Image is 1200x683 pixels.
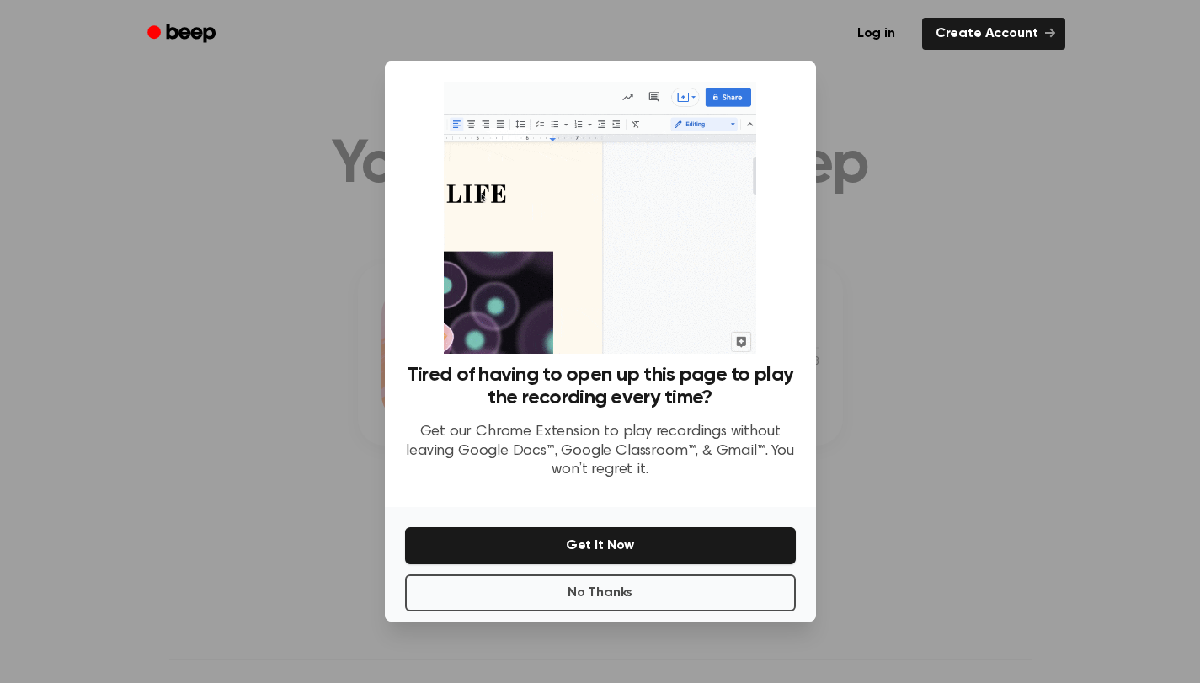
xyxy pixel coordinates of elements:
button: Get It Now [405,527,796,564]
p: Get our Chrome Extension to play recordings without leaving Google Docs™, Google Classroom™, & Gm... [405,423,796,480]
h3: Tired of having to open up this page to play the recording every time? [405,364,796,409]
a: Create Account [922,18,1065,50]
button: No Thanks [405,574,796,611]
img: Beep extension in action [444,82,756,354]
a: Log in [840,14,912,53]
a: Beep [136,18,231,51]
